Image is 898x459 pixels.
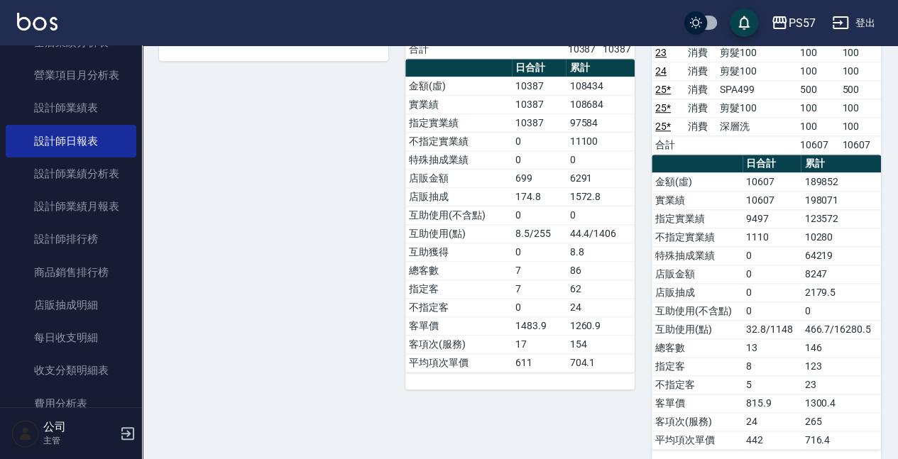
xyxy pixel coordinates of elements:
[652,338,743,357] td: 總客數
[405,114,512,132] td: 指定實業績
[566,169,635,187] td: 6291
[743,228,801,246] td: 1110
[743,302,801,320] td: 0
[743,338,801,357] td: 13
[716,117,796,136] td: 深層洗
[566,298,635,316] td: 24
[801,394,881,412] td: 1300.4
[801,357,881,375] td: 123
[405,150,512,169] td: 特殊抽成業績
[566,77,635,95] td: 108434
[512,353,566,372] td: 611
[801,320,881,338] td: 466.7/16280.5
[684,62,716,80] td: 消費
[6,59,136,92] a: 營業項目月分析表
[716,80,796,99] td: SPA499
[743,394,801,412] td: 815.9
[6,354,136,387] a: 收支分類明細表
[512,298,566,316] td: 0
[405,95,512,114] td: 實業績
[684,99,716,117] td: 消費
[566,187,635,206] td: 1572.8
[801,172,881,191] td: 189852
[512,261,566,280] td: 7
[796,62,838,80] td: 100
[652,302,743,320] td: 互助使用(不含點)
[652,172,743,191] td: 金額(虛)
[826,10,881,36] button: 登出
[566,150,635,169] td: 0
[801,302,881,320] td: 0
[566,206,635,224] td: 0
[838,43,881,62] td: 100
[6,256,136,289] a: 商品銷售排行榜
[743,265,801,283] td: 0
[652,228,743,246] td: 不指定實業績
[405,243,512,261] td: 互助獲得
[652,246,743,265] td: 特殊抽成業績
[743,209,801,228] td: 9497
[6,125,136,157] a: 設計師日報表
[743,431,801,449] td: 442
[730,9,758,37] button: save
[652,136,684,154] td: 合計
[652,265,743,283] td: 店販金額
[716,99,796,117] td: 剪髮100
[652,320,743,338] td: 互助使用(點)
[788,14,815,32] div: PS57
[743,320,801,338] td: 32.8/1148
[801,338,881,357] td: 146
[566,59,635,77] th: 累計
[405,298,512,316] td: 不指定客
[801,155,881,173] th: 累計
[6,289,136,321] a: 店販抽成明細
[512,132,566,150] td: 0
[801,375,881,394] td: 23
[743,412,801,431] td: 24
[652,357,743,375] td: 指定客
[838,136,881,154] td: 10607
[652,191,743,209] td: 實業績
[11,419,40,448] img: Person
[405,187,512,206] td: 店販抽成
[512,224,566,243] td: 8.5/255
[405,206,512,224] td: 互助使用(不含點)
[512,59,566,77] th: 日合計
[512,77,566,95] td: 10387
[405,316,512,335] td: 客單價
[796,99,838,117] td: 100
[652,209,743,228] td: 指定實業績
[796,80,838,99] td: 500
[652,412,743,431] td: 客項次(服務)
[512,243,566,261] td: 0
[512,150,566,169] td: 0
[512,187,566,206] td: 174.8
[405,40,432,58] td: 合計
[838,99,881,117] td: 100
[801,412,881,431] td: 265
[6,157,136,190] a: 設計師業績分析表
[684,43,716,62] td: 消費
[655,65,667,77] a: 24
[652,431,743,449] td: 平均項次單價
[566,335,635,353] td: 154
[512,95,566,114] td: 10387
[512,280,566,298] td: 7
[743,357,801,375] td: 8
[838,117,881,136] td: 100
[566,224,635,243] td: 44.4/1406
[512,169,566,187] td: 699
[564,40,599,58] td: 10387
[566,280,635,298] td: 62
[652,394,743,412] td: 客單價
[6,190,136,223] a: 設計師業績月報表
[796,136,838,154] td: 10607
[405,224,512,243] td: 互助使用(點)
[652,155,881,450] table: a dense table
[405,132,512,150] td: 不指定實業績
[43,420,116,434] h5: 公司
[566,114,635,132] td: 97584
[801,265,881,283] td: 8247
[512,316,566,335] td: 1483.9
[6,92,136,124] a: 設計師業績表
